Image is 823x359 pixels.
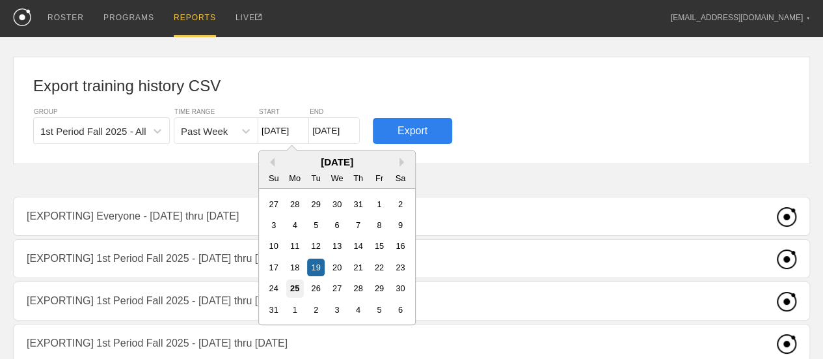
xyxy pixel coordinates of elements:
div: day-17 [265,259,282,276]
div: day-5 [307,216,325,234]
div: day-23 [392,259,409,276]
div: day-16 [392,237,409,255]
div: day-26 [307,280,325,297]
div: We [328,169,345,187]
div: 1st Period Fall 2025 - All [40,125,146,136]
div: day-7 [349,216,367,234]
div: day-15 [370,237,388,255]
div: day-31 [349,195,367,213]
div: day-30 [392,280,409,297]
div: day-28 [286,195,304,213]
iframe: Chat Widget [758,296,823,359]
div: ▼ [806,14,810,22]
div: day-6 [328,216,345,234]
div: day-13 [328,237,345,255]
div: day-22 [370,259,388,276]
div: Mo [286,169,304,187]
div: day-20 [328,259,345,276]
div: day-6 [392,301,409,319]
div: day-8 [370,216,388,234]
div: day-29 [307,195,325,213]
div: day-27 [328,280,345,297]
div: day-2 [307,301,325,319]
div: Tu [307,169,325,187]
div: day-3 [328,301,345,319]
div: Export [373,118,452,144]
div: day-4 [286,216,304,234]
div: day-28 [349,280,367,297]
input: To [309,117,360,144]
div: day-30 [328,195,345,213]
div: day-4 [349,301,367,319]
div: day-5 [370,301,388,319]
h1: Export training history CSV [33,77,790,95]
div: day-25 [286,280,304,297]
div: day-24 [265,280,282,297]
div: Sa [392,169,409,187]
div: day-21 [349,259,367,276]
div: Past Week [181,125,228,136]
div: GROUP [33,108,170,115]
div: Fr [370,169,388,187]
div: day-10 [265,237,282,255]
div: START [258,108,309,115]
div: day-27 [265,195,282,213]
div: day-2 [392,195,409,213]
div: [DATE] [259,156,415,167]
div: day-12 [307,237,325,255]
div: day-29 [370,280,388,297]
button: Next Month [399,158,409,167]
div: day-1 [370,195,388,213]
div: day-19 [307,259,325,276]
div: day-1 [286,301,304,319]
div: Th [349,169,367,187]
img: logo [13,8,31,26]
div: day-31 [265,301,282,319]
div: TIME RANGE [174,108,258,115]
input: From [258,117,309,144]
div: day-14 [349,237,367,255]
div: day-11 [286,237,304,255]
div: END [309,108,360,115]
div: Su [265,169,282,187]
div: day-3 [265,216,282,234]
div: day-9 [392,216,409,234]
div: day-18 [286,259,304,276]
button: Previous Month [265,158,275,167]
div: month-2025-08 [263,194,411,321]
